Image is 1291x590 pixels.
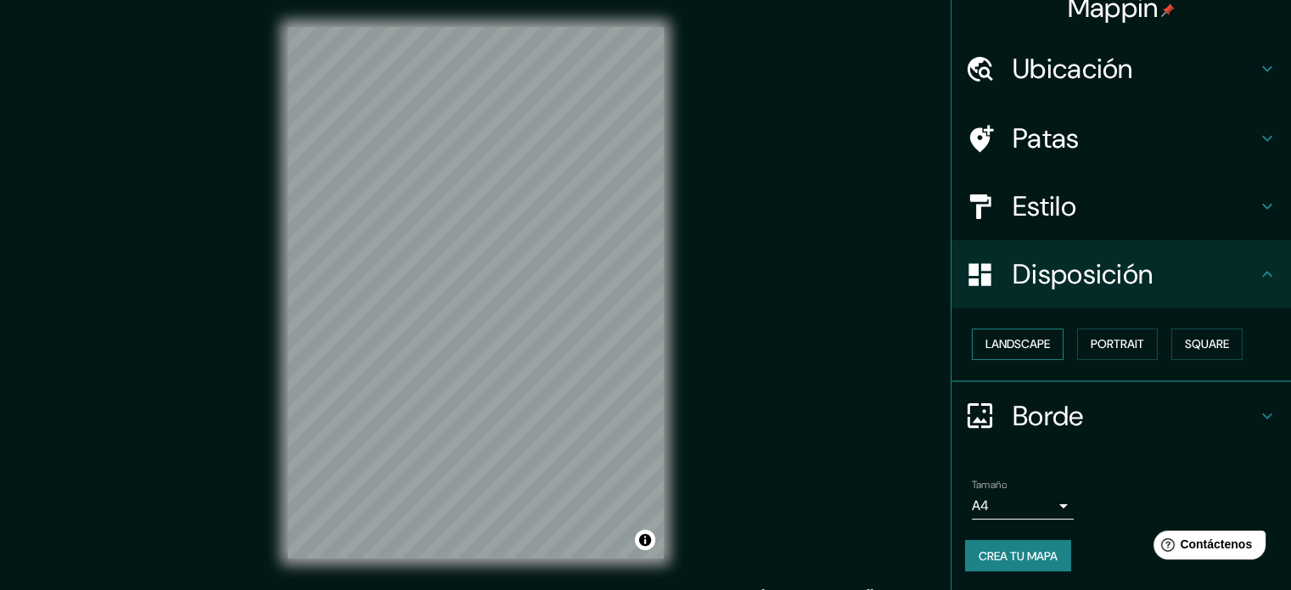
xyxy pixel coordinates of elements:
font: A4 [972,497,989,514]
canvas: Mapa [288,27,664,559]
div: Disposición [951,240,1291,308]
iframe: Lanzador de widgets de ayuda [1140,524,1272,571]
font: Patas [1013,121,1080,156]
img: pin-icon.png [1161,3,1175,17]
div: Estilo [951,172,1291,240]
button: Crea tu mapa [965,540,1071,572]
font: Estilo [1013,188,1076,224]
div: Ubicación [951,35,1291,103]
div: A4 [972,492,1074,520]
div: Borde [951,382,1291,450]
font: Borde [1013,398,1084,434]
button: Portrait [1077,329,1158,360]
div: Patas [951,104,1291,172]
font: Tamaño [972,478,1007,492]
font: Crea tu mapa [979,548,1058,564]
button: Landscape [972,329,1064,360]
font: Disposición [1013,256,1153,292]
button: Square [1171,329,1243,360]
font: Ubicación [1013,51,1133,87]
button: Activar o desactivar atribución [635,530,655,550]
